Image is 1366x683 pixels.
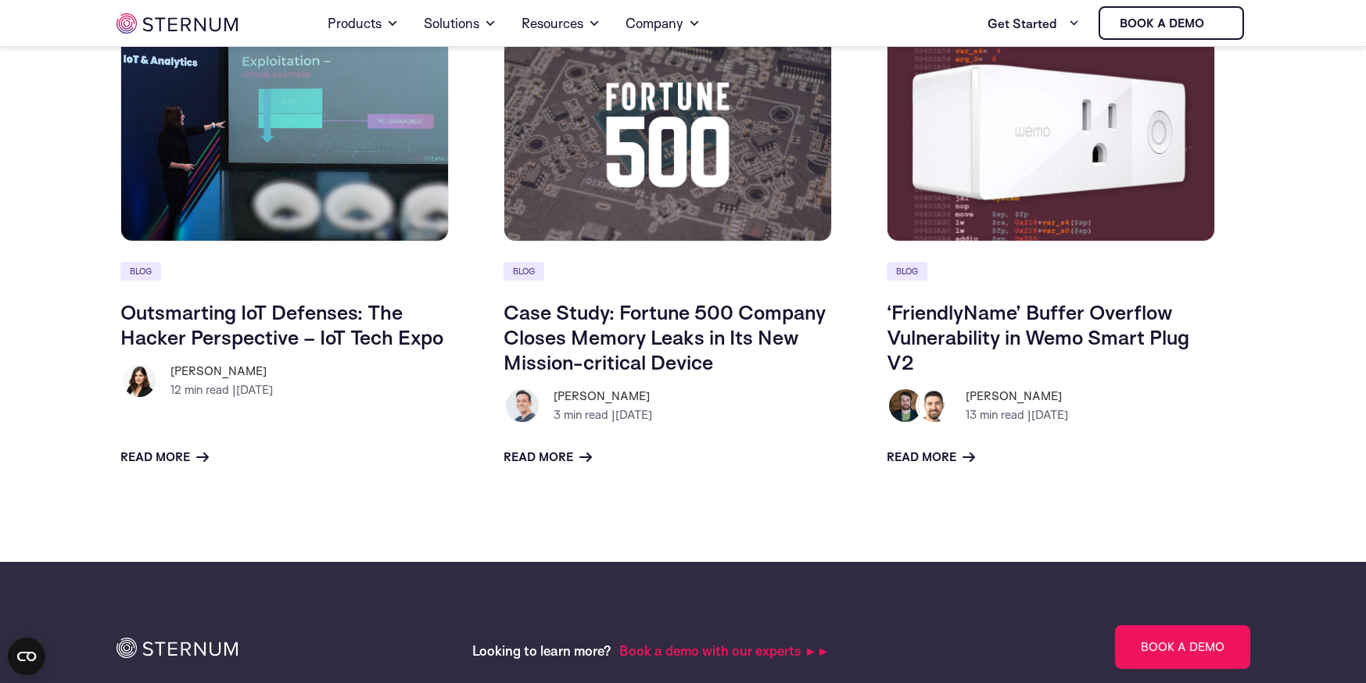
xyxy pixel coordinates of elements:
[887,299,1189,374] a: ‘FriendlyName’ Buffer Overflow Vulnerability in Wemo Smart Plug V2
[117,13,238,34] img: sternum iot
[988,8,1080,39] a: Get Started
[1099,6,1244,40] a: Book a demo
[504,448,592,467] a: Read more
[966,406,1068,424] p: min read |
[554,387,652,406] h6: [PERSON_NAME]
[472,642,611,659] span: Looking to learn more?
[1210,17,1223,30] img: sternum iot
[619,642,830,659] span: Book a demo with our experts ►►
[170,381,273,399] p: min read |
[328,2,399,45] a: Products
[424,2,497,45] a: Solutions
[8,638,45,675] button: Open CMP widget
[120,299,443,349] a: Outsmarting IoT Defenses: The Hacker Perspective – IoT Tech Expo
[887,448,975,467] a: Read more
[170,382,181,397] span: 12
[236,382,273,397] span: [DATE]
[554,406,652,424] p: min read |
[626,2,701,45] a: Company
[916,387,953,424] img: Reuven Yakar
[1031,407,1068,422] span: [DATE]
[887,387,924,424] img: Amit Serper
[966,407,977,422] span: 13
[504,387,541,424] img: Igal Zeifman
[554,407,561,422] span: 3
[887,28,1215,242] img: ‘FriendlyName’ Buffer Overflow Vulnerability in Wemo Smart Plug V2
[887,262,927,281] a: Blog
[170,362,273,381] h6: [PERSON_NAME]
[120,448,209,467] a: Read more
[615,407,652,422] span: [DATE]
[120,28,449,242] img: Outsmarting IoT Defenses: The Hacker Perspective – IoT Tech Expo
[1115,625,1250,669] a: Book a Demo
[966,387,1068,406] h6: [PERSON_NAME]
[522,2,601,45] a: Resources
[504,28,832,242] img: Case Study: Fortune 500 Company Closes Memory Leaks in Its New Mission-critical Device
[117,638,238,658] img: icon
[120,362,158,399] img: Natali Tshuva
[120,262,161,281] a: Blog
[504,262,544,281] a: Blog
[504,299,826,374] a: Case Study: Fortune 500 Company Closes Memory Leaks in Its New Mission-critical Device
